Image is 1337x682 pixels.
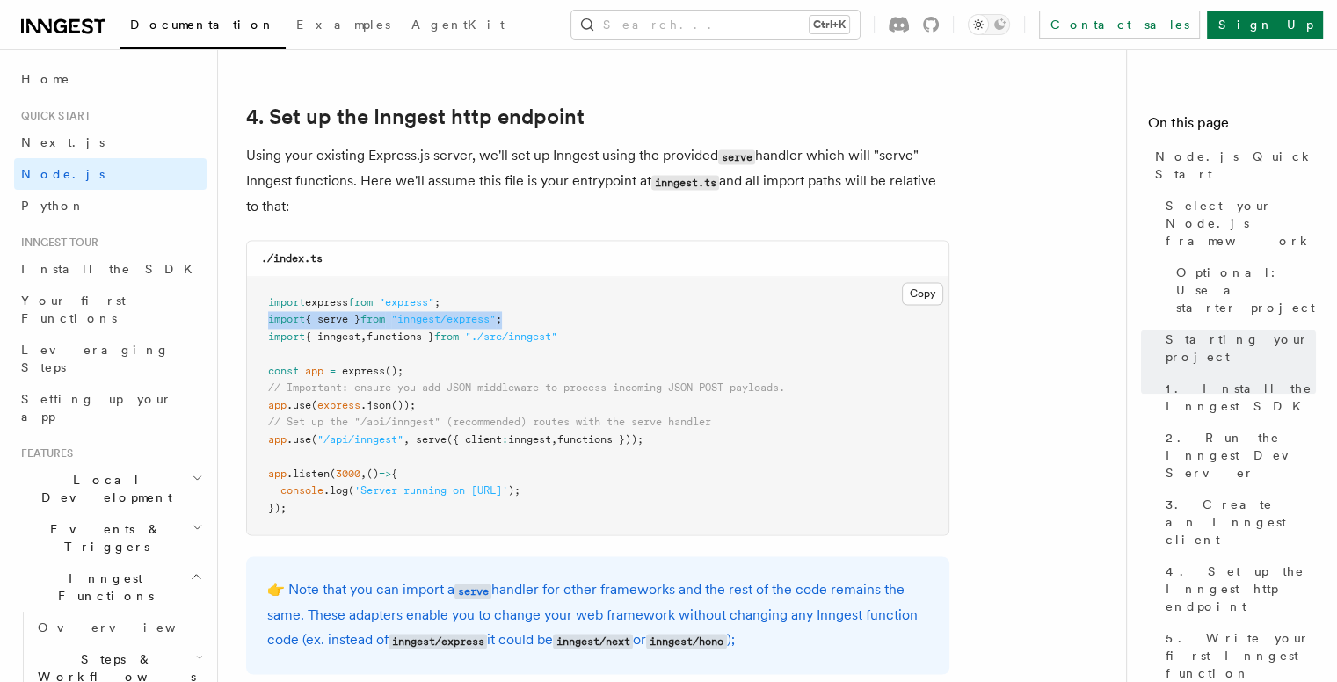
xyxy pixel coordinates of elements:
[379,468,391,480] span: =>
[354,484,508,497] span: 'Server running on [URL]'
[14,562,207,612] button: Inngest Functions
[651,175,719,190] code: inngest.ts
[287,433,311,446] span: .use
[1148,112,1316,141] h4: On this page
[1166,380,1316,415] span: 1. Install the Inngest SDK
[268,296,305,308] span: import
[21,135,105,149] span: Next.js
[323,484,348,497] span: .log
[14,158,207,190] a: Node.js
[268,416,711,428] span: // Set up the "/api/inngest" (recommended) routes with the serve handler
[1166,330,1316,366] span: Starting your project
[286,5,401,47] a: Examples
[330,468,336,480] span: (
[1166,197,1316,250] span: Select your Node.js framework
[360,399,391,411] span: .json
[305,330,360,343] span: { inngest
[21,70,70,88] span: Home
[305,313,360,325] span: { serve }
[557,433,643,446] span: functions }));
[1159,190,1316,257] a: Select your Node.js framework
[646,634,726,649] code: inngest/hono
[14,334,207,383] a: Leveraging Steps
[502,433,508,446] span: :
[379,296,434,308] span: "express"
[360,330,367,343] span: ,
[348,296,373,308] span: from
[14,63,207,95] a: Home
[21,199,85,213] span: Python
[317,399,360,411] span: express
[14,446,73,461] span: Features
[403,433,410,446] span: ,
[968,14,1010,35] button: Toggle dark mode
[447,433,502,446] span: ({ client
[336,468,360,480] span: 3000
[571,11,860,39] button: Search...Ctrl+K
[411,18,505,32] span: AgentKit
[360,313,385,325] span: from
[14,570,190,605] span: Inngest Functions
[1159,555,1316,622] a: 4. Set up the Inngest http endpoint
[280,484,323,497] span: console
[14,236,98,250] span: Inngest tour
[360,468,367,480] span: ,
[14,513,207,562] button: Events & Triggers
[287,468,330,480] span: .listen
[287,399,311,411] span: .use
[267,577,928,653] p: 👉 Note that you can import a handler for other frameworks and the rest of the code remains the sa...
[14,285,207,334] a: Your first Functions
[268,330,305,343] span: import
[14,190,207,221] a: Python
[14,471,192,506] span: Local Development
[311,433,317,446] span: (
[261,252,323,265] code: ./index.ts
[268,381,785,394] span: // Important: ensure you add JSON middleware to process incoming JSON POST payloads.
[553,634,633,649] code: inngest/next
[246,105,585,129] a: 4. Set up the Inngest http endpoint
[1159,489,1316,555] a: 3. Create an Inngest client
[330,365,336,377] span: =
[454,584,491,599] code: serve
[268,313,305,325] span: import
[305,365,323,377] span: app
[1159,373,1316,422] a: 1. Install the Inngest SDK
[1176,264,1316,316] span: Optional: Use a starter project
[21,262,203,276] span: Install the SDK
[367,330,434,343] span: functions }
[1159,422,1316,489] a: 2. Run the Inngest Dev Server
[1169,257,1316,323] a: Optional: Use a starter project
[14,127,207,158] a: Next.js
[21,294,126,325] span: Your first Functions
[268,365,299,377] span: const
[246,143,949,219] p: Using your existing Express.js server, we'll set up Inngest using the provided handler which will...
[389,634,487,649] code: inngest/express
[38,620,219,635] span: Overview
[296,18,390,32] span: Examples
[268,433,287,446] span: app
[367,468,379,480] span: ()
[268,468,287,480] span: app
[401,5,515,47] a: AgentKit
[14,253,207,285] a: Install the SDK
[810,16,849,33] kbd: Ctrl+K
[508,484,520,497] span: );
[1166,429,1316,482] span: 2. Run the Inngest Dev Server
[434,296,440,308] span: ;
[1166,496,1316,548] span: 3. Create an Inngest client
[120,5,286,49] a: Documentation
[508,433,551,446] span: inngest
[21,343,170,374] span: Leveraging Steps
[391,313,496,325] span: "inngest/express"
[130,18,275,32] span: Documentation
[268,502,287,514] span: });
[551,433,557,446] span: ,
[391,468,397,480] span: {
[454,581,491,598] a: serve
[14,520,192,555] span: Events & Triggers
[385,365,403,377] span: ();
[1207,11,1323,39] a: Sign Up
[1166,562,1316,615] span: 4. Set up the Inngest http endpoint
[1166,629,1316,682] span: 5. Write your first Inngest function
[1039,11,1200,39] a: Contact sales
